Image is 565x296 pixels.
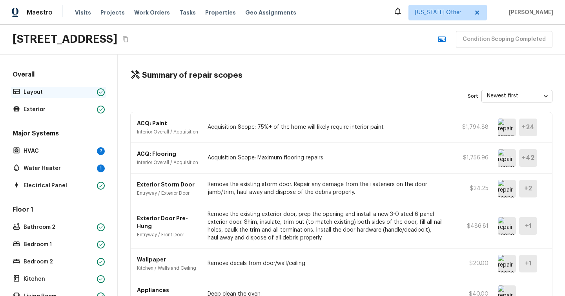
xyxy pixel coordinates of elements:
button: Copy Address [120,34,131,44]
h5: + 24 [522,123,534,132]
h5: + 2 [524,184,532,193]
p: $1,794.88 [453,123,488,131]
div: Newest first [481,86,552,106]
p: ACQ: Paint [137,119,198,127]
p: Sort [468,93,478,99]
img: repair scope asset [498,149,516,167]
h2: [STREET_ADDRESS] [13,32,117,46]
p: Appliances [137,286,198,294]
p: $24.25 [453,185,488,192]
span: Properties [205,9,236,16]
p: Entryway / Exterior Door [137,190,198,196]
p: Bedroom 1 [24,241,94,248]
p: Acquisition Scope: Maximum flooring repairs [208,154,444,162]
p: $20.00 [453,259,488,267]
span: Tasks [179,10,196,15]
p: Exterior Storm Door [137,181,198,188]
p: Water Heater [24,164,94,172]
p: Remove decals from door/wall/ceiling [208,259,444,267]
p: Kitchen / Walls and Ceiling [137,265,198,271]
p: Electrical Panel [24,182,94,190]
img: repair scope asset [498,119,516,136]
p: Entryway / Front Door [137,232,198,238]
div: 2 [97,147,105,155]
p: Exterior [24,106,94,113]
span: Projects [100,9,125,16]
img: repair scope asset [498,255,516,272]
h5: Overall [11,70,106,80]
p: Layout [24,88,94,96]
p: HVAC [24,147,94,155]
p: $486.81 [453,222,488,230]
p: Acquisition Scope: 75%+ of the home will likely require interior paint [208,123,444,131]
h5: Major Systems [11,129,106,139]
p: Wallpaper [137,256,198,263]
p: Remove the existing storm door. Repair any damage from the fasteners on the door jamb/trim, haul ... [208,181,444,196]
span: Geo Assignments [245,9,296,16]
p: ACQ: Flooring [137,150,198,158]
p: Interior Overall / Acquisition [137,129,198,135]
h5: + 1 [525,222,532,230]
div: 1 [97,164,105,172]
p: Interior Overall / Acquisition [137,159,198,166]
span: [PERSON_NAME] [506,9,553,16]
span: Work Orders [134,9,170,16]
p: Kitchen [24,275,94,283]
h5: + 42 [522,153,534,162]
span: [US_STATE] Other [415,9,469,16]
h5: Floor 1 [11,205,106,216]
p: Remove the existing exterior door, prep the opening and install a new 3-0 steel 6 panel exterior ... [208,210,444,242]
img: repair scope asset [498,180,516,197]
h5: + 1 [525,259,532,268]
p: Bathroom 2 [24,223,94,231]
p: Exterior Door Pre-Hung [137,214,198,230]
h4: Summary of repair scopes [142,70,242,80]
img: repair scope asset [498,217,516,235]
span: Maestro [27,9,53,16]
span: Visits [75,9,91,16]
p: Bedroom 2 [24,258,94,266]
p: $1,756.96 [453,154,488,162]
